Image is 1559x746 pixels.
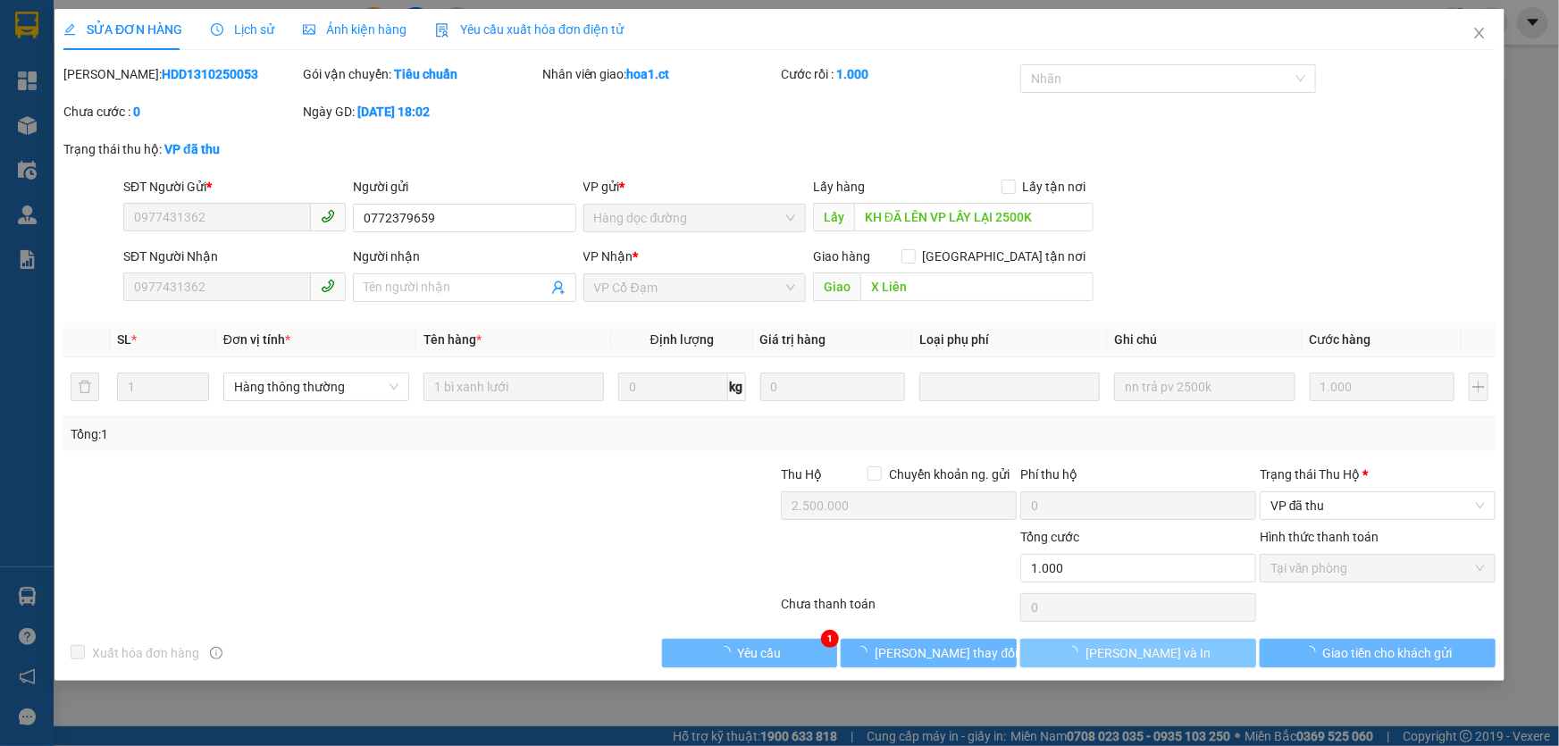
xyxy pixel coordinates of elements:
span: Chuyển khoản ng. gửi [882,465,1017,484]
span: [PERSON_NAME] thay đổi [875,643,1018,663]
span: Lấy tận nơi [1016,177,1094,197]
div: Tổng: 1 [71,424,602,444]
span: Giao [813,272,860,301]
th: Loại phụ phí [912,323,1107,357]
span: Giá trị hàng [760,332,826,347]
span: Xuất hóa đơn hàng [85,643,206,663]
label: Hình thức thanh toán [1260,530,1379,544]
button: Yêu cầu [662,639,838,667]
b: HDD1310250053 [162,67,258,81]
span: kg [728,373,746,401]
span: Hàng thông thường [234,373,398,400]
span: Tên hàng [423,332,482,347]
div: Nhân viên giao: [542,64,778,84]
span: close [1472,26,1487,40]
span: Yêu cầu xuất hóa đơn điện tử [435,22,624,37]
div: SĐT Người Nhận [123,247,346,266]
button: Giao tiền cho khách gửi [1260,639,1496,667]
img: icon [435,23,449,38]
span: Thu Hộ [781,467,822,482]
b: VP đã thu [164,142,220,156]
button: [PERSON_NAME] và In [1020,639,1256,667]
div: Chưa cước : [63,102,299,122]
b: hoa1.ct [627,67,670,81]
button: Close [1454,9,1505,59]
div: Ngày GD: [303,102,539,122]
span: Giao tiền cho khách gửi [1323,643,1453,663]
span: Giao hàng [813,249,870,264]
span: Lấy hàng [813,180,865,194]
span: SỬA ĐƠN HÀNG [63,22,182,37]
span: loading [855,646,875,658]
div: Người nhận [353,247,575,266]
b: Tiêu chuẩn [394,67,457,81]
input: 0 [760,373,906,401]
div: Cước rồi : [781,64,1017,84]
span: [GEOGRAPHIC_DATA] tận nơi [916,247,1094,266]
span: Lịch sử [211,22,274,37]
span: Hàng dọc đường [594,205,795,231]
span: user-add [551,281,566,295]
div: [PERSON_NAME]: [63,64,299,84]
span: Cước hàng [1310,332,1371,347]
span: Đơn vị tính [223,332,290,347]
input: Ghi Chú [1114,373,1295,401]
span: loading [1066,646,1085,658]
b: [DATE] 18:02 [357,105,430,119]
span: phone [321,279,335,293]
input: Dọc đường [854,203,1094,231]
span: VP Nhận [583,249,633,264]
span: Tại văn phòng [1270,555,1485,582]
div: VP gửi [583,177,806,197]
span: [PERSON_NAME] và In [1085,643,1211,663]
div: Chưa thanh toán [780,594,1019,625]
span: Ảnh kiện hàng [303,22,407,37]
input: 0 [1310,373,1455,401]
span: loading [718,646,738,658]
span: info-circle [210,647,222,659]
b: 0 [133,105,140,119]
div: Trạng thái thu hộ: [63,139,359,159]
span: Định lượng [650,332,714,347]
div: Gói vận chuyển: [303,64,539,84]
div: Trạng thái Thu Hộ [1260,465,1496,484]
span: edit [63,23,76,36]
button: delete [71,373,99,401]
div: Người gửi [353,177,575,197]
span: clock-circle [211,23,223,36]
span: Lấy [813,203,854,231]
span: loading [1303,646,1323,658]
span: Yêu cầu [738,643,782,663]
span: VP đã thu [1270,492,1485,519]
div: SĐT Người Gửi [123,177,346,197]
div: 1 [821,630,839,648]
button: [PERSON_NAME] thay đổi [841,639,1017,667]
span: VP Cổ Đạm [594,274,795,301]
span: picture [303,23,315,36]
th: Ghi chú [1107,323,1302,357]
span: SL [117,332,131,347]
b: 1.000 [836,67,868,81]
span: phone [321,209,335,223]
input: Dọc đường [860,272,1094,301]
input: VD: Bàn, Ghế [423,373,604,401]
span: Tổng cước [1020,530,1079,544]
div: Phí thu hộ [1020,465,1256,491]
button: plus [1469,373,1488,401]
